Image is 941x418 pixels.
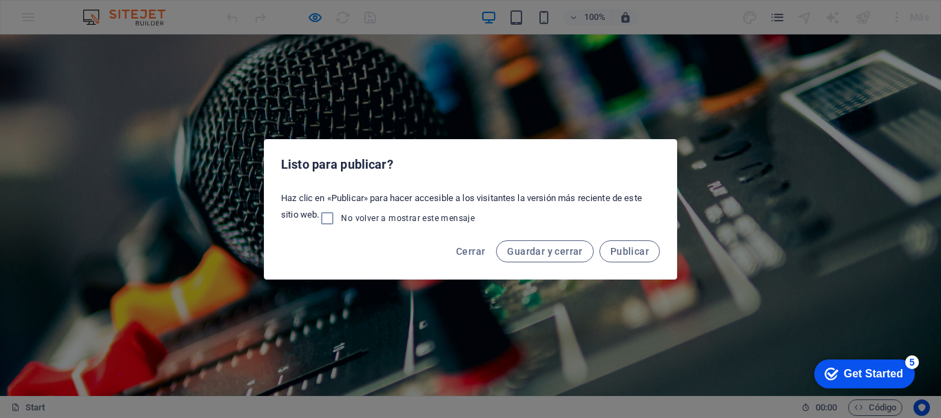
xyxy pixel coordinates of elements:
button: Cerrar [451,240,490,262]
div: 5 [99,3,112,17]
span: Guardar y cerrar [507,246,582,257]
h2: Listo para publicar? [281,156,660,173]
span: Cerrar [456,246,485,257]
button: Guardar y cerrar [496,240,593,262]
button: Publicar [599,240,660,262]
div: Get Started 5 items remaining, 0% complete [8,7,108,36]
span: No volver a mostrar este mensaje [341,213,475,224]
div: Get Started [37,15,96,28]
div: Haz clic en «Publicar» para hacer accesible a los visitantes la versión más reciente de este siti... [265,187,676,232]
span: Publicar [610,246,649,257]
